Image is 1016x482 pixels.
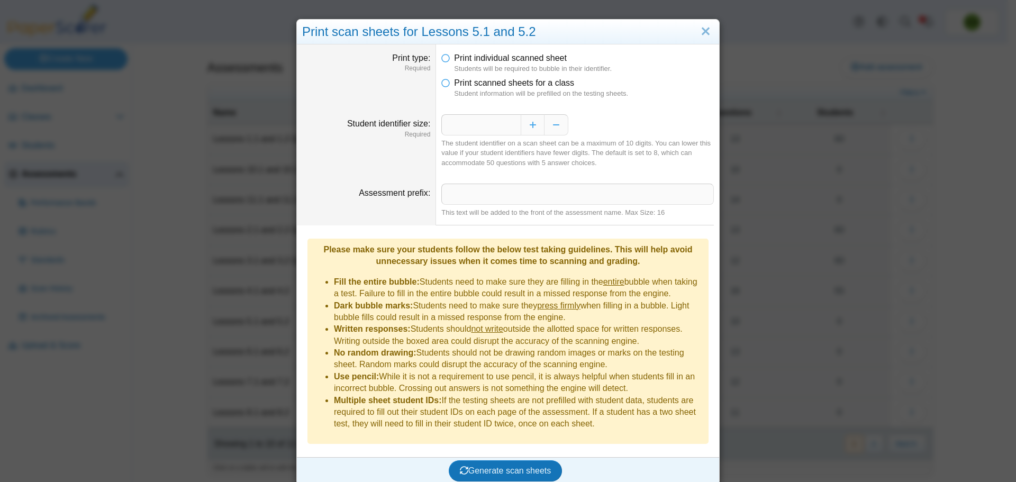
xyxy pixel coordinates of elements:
u: not write [471,324,503,333]
div: The student identifier on a scan sheet can be a maximum of 10 digits. You can lower this value if... [441,139,714,168]
button: Decrease [545,114,568,135]
a: Close [697,23,714,41]
b: Use pencil: [334,372,379,381]
b: Fill the entire bubble: [334,277,420,286]
u: press firmly [537,301,580,310]
span: Print individual scanned sheet [454,53,567,62]
b: Dark bubble marks: [334,301,413,310]
li: If the testing sheets are not prefilled with student data, students are required to fill out thei... [334,395,703,430]
label: Student identifier size [347,119,430,128]
dfn: Required [302,130,430,139]
b: No random drawing: [334,348,416,357]
dfn: Required [302,64,430,73]
button: Generate scan sheets [449,460,563,481]
u: entire [603,277,624,286]
span: Print scanned sheets for a class [454,78,574,87]
li: Students should outside the allotted space for written responses. Writing outside the boxed area ... [334,323,703,347]
label: Assessment prefix [359,188,430,197]
li: Students need to make sure they are filling in the bubble when taking a test. Failure to fill in ... [334,276,703,300]
label: Print type [392,53,430,62]
dfn: Student information will be prefilled on the testing sheets. [454,89,714,98]
button: Increase [521,114,545,135]
li: Students need to make sure they when filling in a bubble. Light bubble fills could result in a mi... [334,300,703,324]
b: Multiple sheet student IDs: [334,396,442,405]
div: Print scan sheets for Lessons 5.1 and 5.2 [297,20,719,44]
li: Students should not be drawing random images or marks on the testing sheet. Random marks could di... [334,347,703,371]
li: While it is not a requirement to use pencil, it is always helpful when students fill in an incorr... [334,371,703,395]
b: Written responses: [334,324,411,333]
b: Please make sure your students follow the below test taking guidelines. This will help avoid unne... [323,245,692,266]
dfn: Students will be required to bubble in their identifier. [454,64,714,74]
div: This text will be added to the front of the assessment name. Max Size: 16 [441,208,714,217]
span: Generate scan sheets [460,466,551,475]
